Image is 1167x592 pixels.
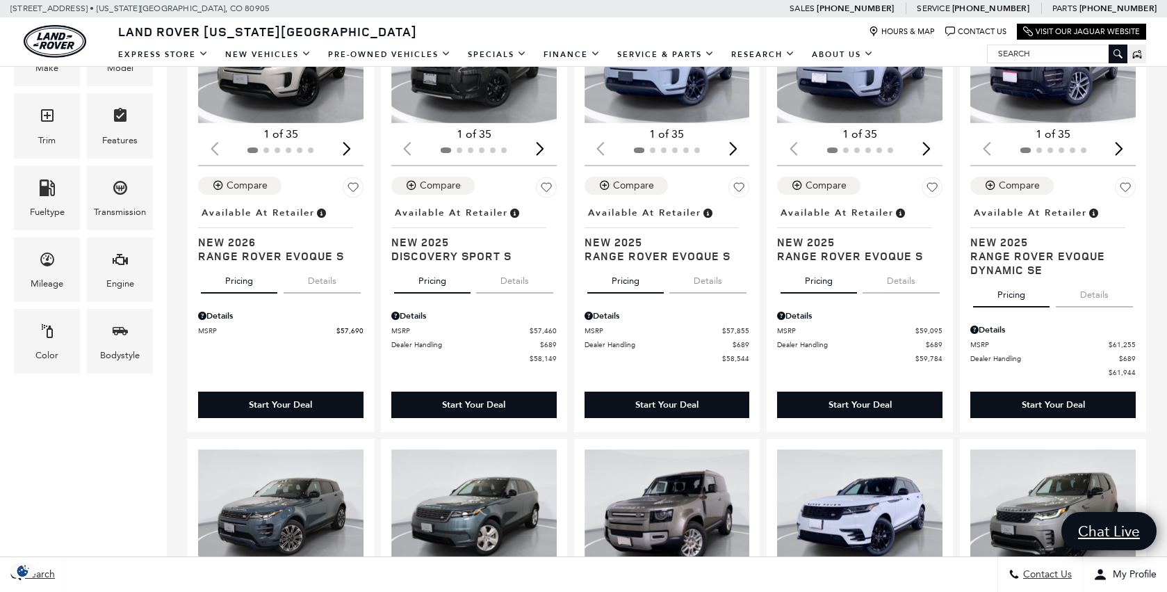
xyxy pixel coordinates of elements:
section: Click to Open Cookie Consent Modal [7,563,39,578]
span: Dealer Handling [777,339,926,350]
div: 1 of 35 [777,127,942,142]
button: details tab [476,263,553,294]
div: 1 of 35 [391,127,557,142]
a: MSRP $59,095 [777,326,942,336]
a: $58,544 [585,353,750,364]
div: Engine [106,276,134,291]
div: Next slide [1110,134,1129,164]
span: Sales [790,3,815,13]
span: Chat Live [1071,522,1147,541]
div: 1 of 35 [585,127,750,142]
span: Dealer Handling [970,353,1119,364]
span: Fueltype [39,176,56,205]
div: FueltypeFueltype [14,166,80,230]
div: MileageMileage [14,237,80,302]
a: Available at RetailerNew 2026Range Rover Evoque S [198,203,364,263]
div: Compare [227,179,268,192]
span: Available at Retailer [202,205,315,221]
input: Search [988,45,1127,62]
span: Color [39,319,56,348]
a: Dealer Handling $689 [970,353,1136,364]
div: Start Your Deal [249,399,312,411]
span: $57,855 [722,326,749,336]
div: EngineEngine [87,237,153,302]
button: pricing tab [587,263,664,294]
span: $689 [926,339,942,350]
a: MSRP $57,690 [198,326,364,336]
span: $689 [540,339,557,350]
span: Bodystyle [112,319,129,348]
span: Parts [1052,3,1077,13]
span: Trim [39,104,56,132]
span: New 2025 [585,235,740,249]
span: Available at Retailer [781,205,894,221]
button: Compare Vehicle [777,177,860,195]
span: Dealer Handling [585,339,733,350]
a: Dealer Handling $689 [777,339,942,350]
span: $58,149 [530,353,557,364]
a: Available at RetailerNew 2025Range Rover Evoque S [777,203,942,263]
a: land-rover [24,25,86,58]
div: 1 of 35 [970,127,1136,142]
div: Fueltype [30,205,65,220]
span: Available at Retailer [395,205,508,221]
button: Compare Vehicle [198,177,281,195]
button: Compare Vehicle [391,177,475,195]
span: Range Rover Evoque S [777,249,932,263]
img: 2026 LAND ROVER Range Rover Velar S 1 [391,449,559,575]
div: Pricing Details - Discovery Sport S [391,310,557,322]
img: Land Rover [24,25,86,58]
img: 2025 LAND ROVER Defender 90 S 1 [585,449,752,575]
span: Service [917,3,949,13]
button: Save Vehicle [728,177,749,203]
span: MSRP [198,326,336,336]
span: Vehicle is in stock and ready for immediate delivery. Due to demand, availability is subject to c... [701,205,714,221]
span: Mileage [39,248,56,276]
div: TrimTrim [14,93,80,158]
a: $61,944 [970,367,1136,378]
div: Next slide [917,134,936,164]
div: Model [107,61,133,76]
div: Compare [420,179,461,192]
span: $61,944 [1109,367,1136,378]
button: details tab [669,263,746,294]
a: Finance [535,42,609,67]
span: New 2025 [391,235,546,249]
span: $689 [1119,353,1136,364]
span: $689 [733,339,749,350]
div: Compare [613,179,654,192]
span: Contact Us [1020,569,1072,581]
a: Hours & Map [869,26,935,37]
a: MSRP $57,460 [391,326,557,336]
div: Start Your Deal [198,392,364,418]
div: Next slide [338,134,357,164]
a: Dealer Handling $689 [391,339,557,350]
a: $58,149 [391,353,557,364]
div: Start Your Deal [442,399,505,411]
a: Pre-Owned Vehicles [320,42,459,67]
div: 1 / 2 [391,449,559,575]
button: Compare Vehicle [970,177,1054,195]
a: About Us [803,42,882,67]
span: Vehicle is in stock and ready for immediate delivery. Due to demand, availability is subject to c... [315,205,327,221]
span: Available at Retailer [974,205,1087,221]
a: New Vehicles [217,42,320,67]
a: [STREET_ADDRESS] • [US_STATE][GEOGRAPHIC_DATA], CO 80905 [10,3,270,13]
button: pricing tab [201,263,277,294]
div: Pricing Details - Range Rover Evoque S [198,310,364,322]
a: Visit Our Jaguar Website [1023,26,1140,37]
div: 1 / 2 [970,449,1138,575]
button: pricing tab [394,263,471,294]
nav: Main Navigation [110,42,882,67]
div: Make [35,61,58,76]
span: Vehicle is in stock and ready for immediate delivery. Due to demand, availability is subject to c... [1087,205,1100,221]
span: Features [112,104,129,132]
a: Service & Parts [609,42,723,67]
a: Available at RetailerNew 2025Discovery Sport S [391,203,557,263]
div: FeaturesFeatures [87,93,153,158]
span: Dealer Handling [391,339,540,350]
a: Research [723,42,803,67]
div: Compare [999,179,1040,192]
span: $57,690 [336,326,364,336]
span: $58,544 [722,353,749,364]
